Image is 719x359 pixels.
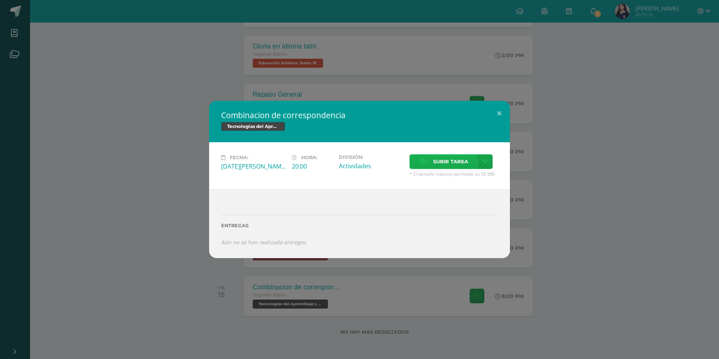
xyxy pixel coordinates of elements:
span: * El tamaño máximo permitido es 50 MB [410,171,498,177]
button: Close (Esc) [488,101,510,126]
span: Tecnologías del Aprendizaje y la Comunicación [221,122,285,131]
div: 20:00 [292,162,333,170]
div: [DATE][PERSON_NAME] [221,162,286,170]
div: Actividades [339,162,403,170]
span: Hora: [301,155,317,160]
span: Fecha: [230,155,248,160]
label: División: [339,154,403,160]
h2: Combinacion de correspondencia [221,110,498,120]
i: Aún no se han realizado entregas [221,239,306,246]
span: Subir tarea [433,155,468,169]
label: Entregas [221,223,498,228]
